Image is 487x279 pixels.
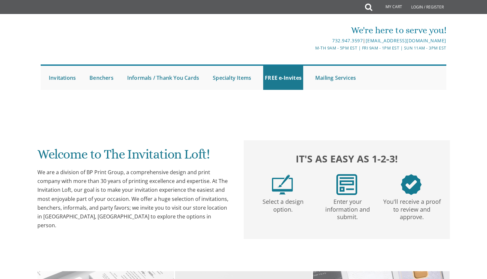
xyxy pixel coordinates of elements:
a: My Cart [372,1,407,14]
p: Enter your information and submit. [317,195,378,221]
a: [EMAIL_ADDRESS][DOMAIN_NAME] [366,37,446,44]
a: Informals / Thank You Cards [126,66,201,90]
h1: Welcome to The Invitation Loft! [37,147,231,166]
div: M-Th 9am - 5pm EST | Fri 9am - 1pm EST | Sun 11am - 3pm EST [176,45,446,51]
a: Specialty Items [211,66,253,90]
a: 732.947.3597 [332,37,363,44]
a: Mailing Services [314,66,358,90]
a: Benchers [88,66,115,90]
a: Invitations [47,66,77,90]
div: We're here to serve you! [176,24,446,37]
h2: It's as easy as 1-2-3! [250,151,443,166]
img: step1.png [272,174,293,195]
p: You'll receive a proof to review and approve. [381,195,443,221]
div: We are a division of BP Print Group, a comprehensive design and print company with more than 30 y... [37,168,231,230]
div: | [176,37,446,45]
a: FREE e-Invites [263,66,303,90]
img: step3.png [401,174,422,195]
img: step2.png [336,174,357,195]
p: Select a design option. [252,195,314,214]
